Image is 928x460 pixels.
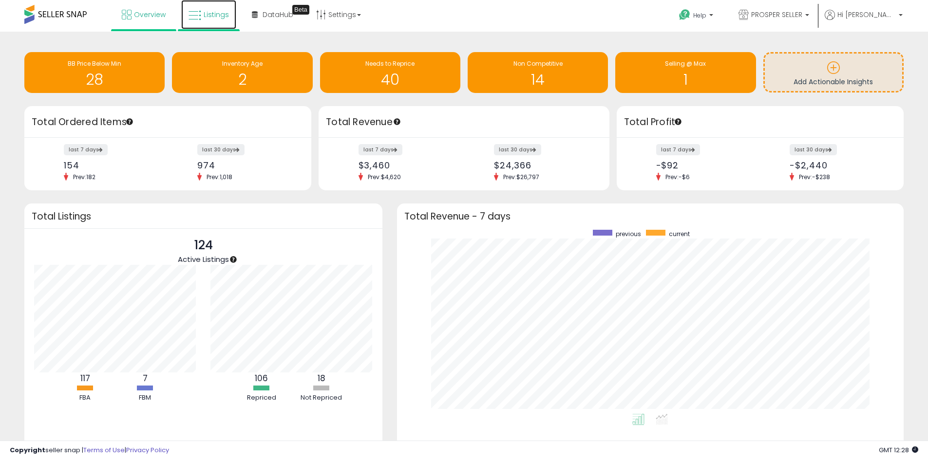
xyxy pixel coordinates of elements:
div: Tooltip anchor [292,5,309,15]
label: last 30 days [494,144,541,155]
span: Non Competitive [513,59,563,68]
div: seller snap | | [10,446,169,455]
span: Selling @ Max [665,59,706,68]
div: 154 [64,160,161,170]
span: 2025-09-6 12:28 GMT [879,445,918,455]
h1: 14 [473,72,603,88]
span: Prev: $26,797 [498,173,544,181]
div: FBM [116,393,174,403]
b: 7 [143,372,148,384]
h3: Total Revenue - 7 days [404,213,896,220]
span: Help [693,11,706,19]
span: BB Price Below Min [68,59,121,68]
span: DataHub [263,10,293,19]
a: Needs to Reprice 40 [320,52,460,93]
div: $24,366 [494,160,592,170]
a: Selling @ Max 1 [615,52,756,93]
h1: 40 [325,72,455,88]
h3: Total Ordered Items [32,115,304,129]
b: 18 [318,372,325,384]
a: Non Competitive 14 [468,52,608,93]
div: FBA [56,393,114,403]
span: Active Listings [178,254,229,264]
h1: 2 [177,72,307,88]
a: Inventory Age 2 [172,52,312,93]
span: Overview [134,10,166,19]
div: Repriced [232,393,291,403]
h1: 1 [620,72,751,88]
a: Add Actionable Insights [765,54,902,91]
div: Tooltip anchor [674,117,682,126]
span: Prev: -$6 [661,173,695,181]
h3: Total Revenue [326,115,602,129]
b: 117 [80,372,90,384]
span: Listings [204,10,229,19]
h3: Total Profit [624,115,896,129]
div: $3,460 [359,160,457,170]
label: last 7 days [64,144,108,155]
label: last 7 days [656,144,700,155]
i: Get Help [679,9,691,21]
a: BB Price Below Min 28 [24,52,165,93]
span: Prev: 182 [68,173,100,181]
label: last 30 days [790,144,837,155]
b: 106 [255,372,268,384]
p: 124 [178,236,229,255]
a: Help [671,1,723,32]
strong: Copyright [10,445,45,455]
h3: Total Listings [32,213,375,220]
span: Hi [PERSON_NAME] [837,10,896,19]
a: Privacy Policy [126,445,169,455]
div: -$2,440 [790,160,887,170]
div: -$92 [656,160,753,170]
span: current [669,230,690,238]
label: last 7 days [359,144,402,155]
div: Tooltip anchor [229,255,238,264]
h1: 28 [29,72,160,88]
a: Hi [PERSON_NAME] [825,10,903,32]
a: Terms of Use [83,445,125,455]
span: Add Actionable Insights [794,77,873,87]
div: Tooltip anchor [125,117,134,126]
label: last 30 days [197,144,245,155]
span: Prev: 1,018 [202,173,237,181]
div: Not Repriced [292,393,351,403]
span: PROSPER SELLER [751,10,802,19]
span: Inventory Age [222,59,263,68]
span: Prev: $4,620 [363,173,406,181]
div: 974 [197,160,294,170]
div: Tooltip anchor [393,117,401,126]
span: Prev: -$238 [794,173,835,181]
span: Needs to Reprice [365,59,415,68]
span: previous [616,230,641,238]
